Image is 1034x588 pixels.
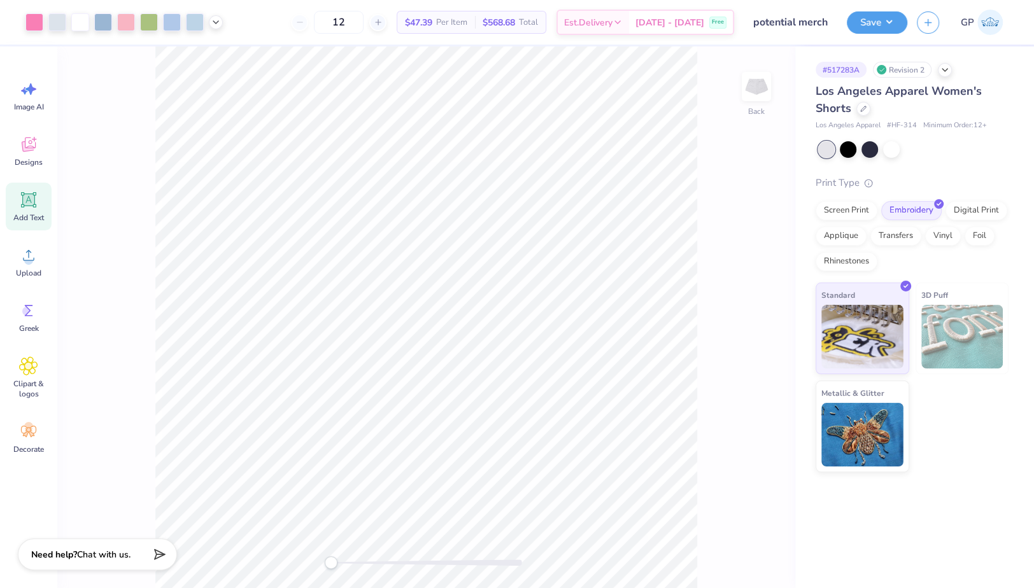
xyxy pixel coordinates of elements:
[635,16,704,29] span: [DATE] - [DATE]
[13,213,44,223] span: Add Text
[712,18,724,27] span: Free
[881,201,942,220] div: Embroidery
[748,106,765,117] div: Back
[14,102,44,112] span: Image AI
[977,10,1003,35] img: Gene Padilla
[405,16,432,29] span: $47.39
[564,16,613,29] span: Est. Delivery
[816,120,881,131] span: Los Angeles Apparel
[945,201,1007,220] div: Digital Print
[923,120,987,131] span: Minimum Order: 12 +
[13,444,44,454] span: Decorate
[436,16,467,29] span: Per Item
[921,305,1003,368] img: 3D Puff
[744,10,837,35] input: Untitled Design
[325,556,337,569] div: Accessibility label
[965,227,995,246] div: Foil
[8,379,50,399] span: Clipart & logos
[925,227,961,246] div: Vinyl
[821,305,903,368] img: Standard
[31,549,77,561] strong: Need help?
[816,252,877,271] div: Rhinestones
[821,386,884,400] span: Metallic & Glitter
[821,403,903,466] img: Metallic & Glitter
[519,16,538,29] span: Total
[16,268,41,278] span: Upload
[873,62,931,78] div: Revision 2
[816,227,867,246] div: Applique
[921,288,948,302] span: 3D Puff
[19,323,39,333] span: Greek
[15,157,43,167] span: Designs
[955,10,1009,35] a: GP
[77,549,131,561] span: Chat with us.
[821,288,855,302] span: Standard
[483,16,515,29] span: $568.68
[887,120,917,131] span: # HF-314
[816,176,1009,190] div: Print Type
[314,11,364,34] input: – –
[744,74,769,99] img: Back
[961,15,974,30] span: GP
[816,83,982,116] span: Los Angeles Apparel Women's Shorts
[816,201,877,220] div: Screen Print
[847,11,907,34] button: Save
[816,62,867,78] div: # 517283A
[870,227,921,246] div: Transfers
